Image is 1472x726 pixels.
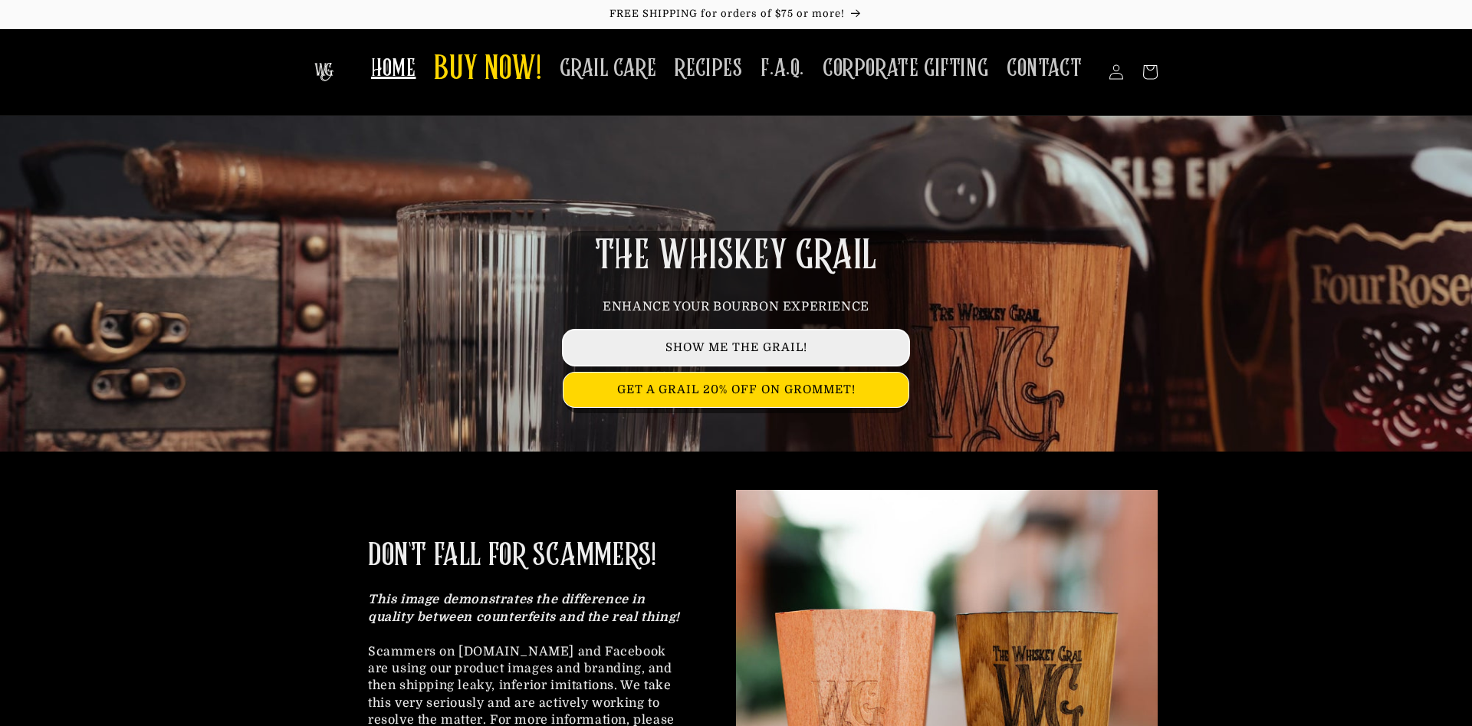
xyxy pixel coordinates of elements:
a: RECIPES [665,44,751,93]
span: GRAIL CARE [560,54,656,84]
a: GET A GRAIL 20% OFF ON GROMMET! [563,373,909,407]
span: F.A.Q. [761,54,804,84]
span: THE WHISKEY GRAIL [595,236,877,276]
span: BUY NOW! [434,49,541,91]
span: CORPORATE GIFTING [823,54,988,84]
span: RECIPES [675,54,742,84]
a: CONTACT [997,44,1091,93]
a: F.A.Q. [751,44,813,93]
a: GRAIL CARE [550,44,665,93]
a: HOME [362,44,425,93]
a: SHOW ME THE GRAIL! [563,330,909,365]
strong: This image demonstrates the difference in quality between counterfeits and the real thing! [368,593,680,623]
h2: DON'T FALL FOR SCAMMERS! [368,536,655,576]
a: CORPORATE GIFTING [813,44,997,93]
p: FREE SHIPPING for orders of $75 or more! [15,8,1457,21]
span: ENHANCE YOUR BOURBON EXPERIENCE [603,300,869,314]
span: CONTACT [1007,54,1082,84]
img: The Whiskey Grail [314,63,333,81]
a: BUY NOW! [425,40,550,100]
span: HOME [371,54,416,84]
